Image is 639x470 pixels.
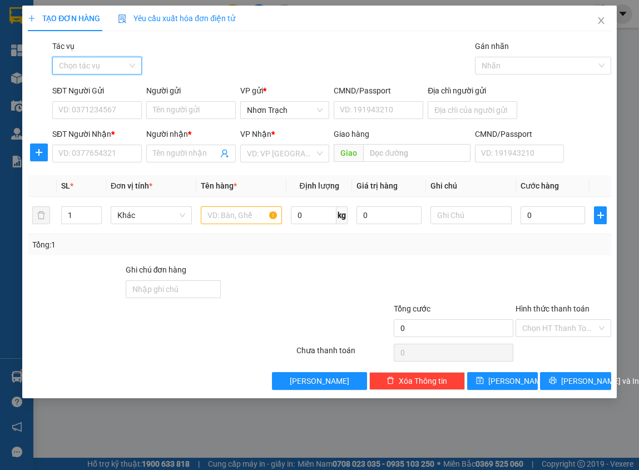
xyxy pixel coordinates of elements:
[549,377,557,385] span: printer
[336,206,348,224] span: kg
[426,175,516,197] th: Ghi chú
[295,344,393,364] div: Chưa thanh toán
[387,377,394,385] span: delete
[201,206,282,224] input: VD: Bàn, Ghế
[475,42,509,51] label: Gán nhãn
[300,181,339,190] span: Định lượng
[586,6,617,37] button: Close
[146,85,236,97] div: Người gửi
[428,85,517,97] div: Địa chỉ người gửi
[334,130,369,138] span: Giao hàng
[52,128,142,140] div: SĐT Người Nhận
[240,85,330,97] div: VP gửi
[28,14,100,23] span: TẠO ĐƠN HÀNG
[118,14,127,23] img: icon
[111,181,152,190] span: Đơn vị tính
[430,206,512,224] input: Ghi Chú
[595,211,606,220] span: plus
[516,304,590,313] label: Hình thức thanh toán
[28,14,36,22] span: plus
[247,102,323,118] span: Nhơn Trạch
[540,372,611,390] button: printer[PERSON_NAME] và In
[334,85,423,97] div: CMND/Passport
[428,101,517,119] input: Địa chỉ của người gửi
[240,130,271,138] span: VP Nhận
[126,280,221,298] input: Ghi chú đơn hàng
[201,181,237,190] span: Tên hàng
[561,375,639,387] span: [PERSON_NAME] và In
[272,372,367,390] button: [PERSON_NAME]
[31,148,47,157] span: plus
[475,128,564,140] div: CMND/Passport
[52,42,75,51] label: Tác vụ
[399,375,447,387] span: Xóa Thông tin
[32,239,247,251] div: Tổng: 1
[363,144,470,162] input: Dọc đường
[394,304,430,313] span: Tổng cước
[30,144,48,161] button: plus
[467,372,538,390] button: save[PERSON_NAME]
[488,375,548,387] span: [PERSON_NAME]
[521,181,559,190] span: Cước hàng
[220,149,229,158] span: user-add
[290,375,349,387] span: [PERSON_NAME]
[61,181,70,190] span: SL
[356,206,422,224] input: 0
[356,181,398,190] span: Giá trị hàng
[476,377,484,385] span: save
[334,144,363,162] span: Giao
[597,16,606,25] span: close
[117,207,185,224] span: Khác
[126,265,187,274] label: Ghi chú đơn hàng
[118,14,235,23] span: Yêu cầu xuất hóa đơn điện tử
[594,206,606,224] button: plus
[32,206,50,224] button: delete
[369,372,464,390] button: deleteXóa Thông tin
[146,128,236,140] div: Người nhận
